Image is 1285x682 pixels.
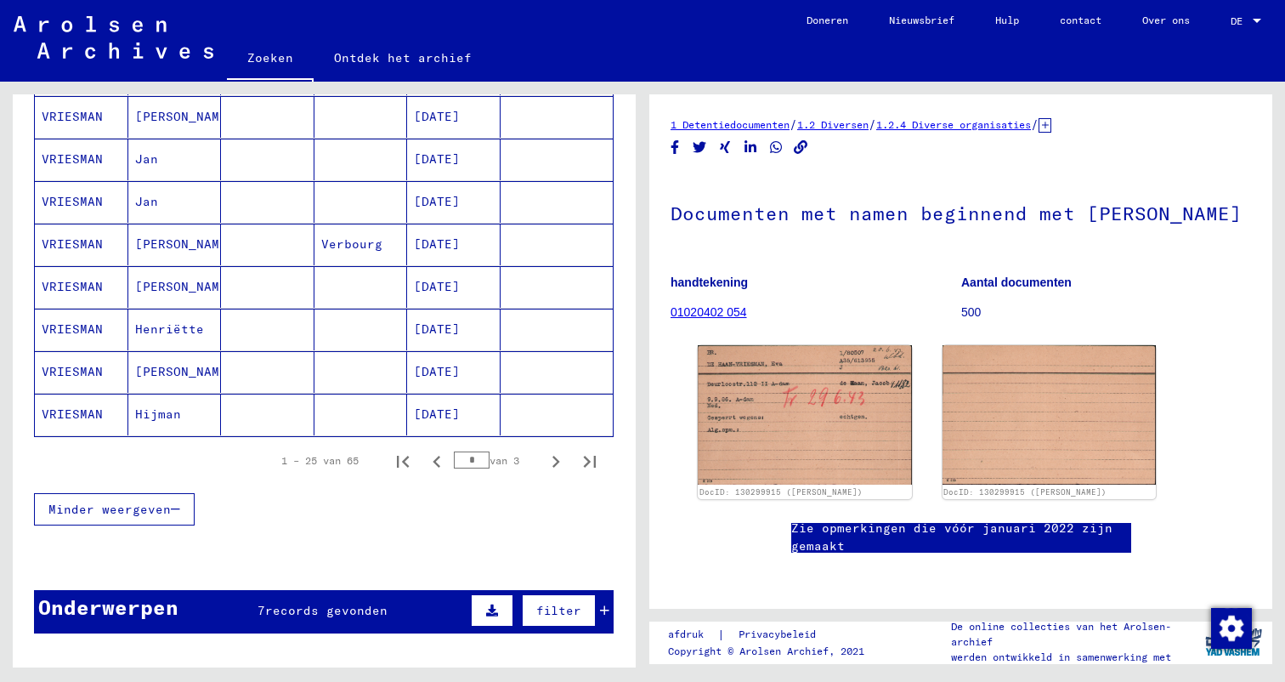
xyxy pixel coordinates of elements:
[961,276,1072,289] font: Aantal documenten
[414,406,460,422] font: [DATE]
[668,626,717,644] a: afdruk
[247,50,293,65] font: Zoeken
[951,651,1171,663] font: werden ontwikkeld in samenwerking met
[414,194,460,209] font: [DATE]
[1031,117,1039,132] font: /
[1142,14,1190,26] font: Over ons
[791,520,1131,555] a: Zie opmerkingen die vóór januari 2022 zijn gemaakt
[1211,608,1252,649] img: Wijzigingstoestemming
[135,279,235,294] font: [PERSON_NAME]
[42,194,103,209] font: VRIESMAN
[414,109,460,124] font: [DATE]
[742,137,760,158] button: Delen op LinkedIn
[48,502,171,517] font: Minder weergeven
[321,236,382,252] font: Verbourg
[227,37,314,82] a: Zoeken
[38,594,178,620] font: Onderwerpen
[334,50,472,65] font: Ontdek het archief
[791,520,1112,554] font: Zie opmerkingen die vóór januari 2022 zijn gemaakt
[414,279,460,294] font: [DATE]
[671,276,748,289] font: handtekening
[889,14,954,26] font: Nieuwsbrief
[716,137,734,158] button: Delen op Xing
[869,117,876,132] font: /
[1060,14,1101,26] font: contact
[792,137,810,158] button: Link kopiëren
[265,603,388,618] font: records gevonden
[797,118,869,131] a: 1.2 Diversen
[42,364,103,379] font: VRIESMAN
[135,109,235,124] font: [PERSON_NAME]
[573,444,607,478] button: Laatste pagina
[420,444,454,478] button: Vorige pagina
[699,487,863,497] a: DocID: 130299915 ([PERSON_NAME])
[135,406,181,422] font: Hijman
[995,14,1019,26] font: Hulp
[135,151,158,167] font: Jan
[671,305,747,319] a: 01020402 054
[42,406,103,422] font: VRIESMAN
[671,202,1242,225] font: Documenten met namen beginnend met [PERSON_NAME]
[717,627,725,642] font: |
[961,305,981,319] font: 500
[807,14,848,26] font: Doneren
[490,454,519,467] font: van 3
[34,493,195,526] button: Minder weergeven
[666,137,684,158] button: Delen op Facebook
[314,37,492,78] a: Ontdek het archief
[725,626,836,644] a: Privacybeleid
[739,628,816,640] font: Privacybeleid
[135,236,235,252] font: [PERSON_NAME]
[14,16,213,59] img: Arolsen_neg.svg
[414,364,460,379] font: [DATE]
[42,151,103,167] font: VRIESMAN
[767,137,785,158] button: Delen op WhatsApp
[42,279,103,294] font: VRIESMAN
[876,118,1031,131] a: 1.2.4 Diverse organisaties
[539,444,573,478] button: Volgende pagina
[943,345,1157,485] img: 002.jpg
[42,109,103,124] font: VRIESMAN
[135,321,204,337] font: Henriëtte
[943,487,1107,497] a: DocID: 130299915 ([PERSON_NAME])
[42,236,103,252] font: VRIESMAN
[668,628,704,640] font: afdruk
[281,454,359,467] font: 1 – 25 van 65
[1231,14,1243,27] font: DE
[698,345,912,485] img: 001.jpg
[258,603,265,618] font: 7
[522,594,596,627] button: filter
[135,364,235,379] font: [PERSON_NAME]
[414,321,460,337] font: [DATE]
[386,444,420,478] button: Eerste pagina
[414,151,460,167] font: [DATE]
[668,645,864,657] font: Copyright © Arolsen Archief, 2021
[135,194,158,209] font: Jan
[671,118,790,131] a: 1 Detentiedocumenten
[691,137,709,158] button: Delen op Twitter
[790,117,797,132] font: /
[42,321,103,337] font: VRIESMAN
[414,236,460,252] font: [DATE]
[1202,621,1265,663] img: yv_logo.png
[536,603,581,618] font: filter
